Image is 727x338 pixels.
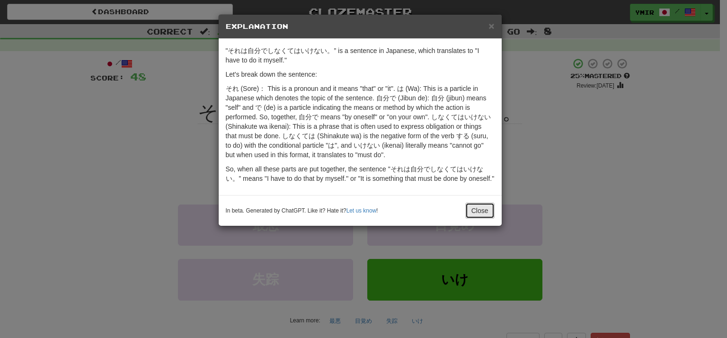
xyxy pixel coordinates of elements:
[488,20,494,31] span: ×
[346,207,376,214] a: Let us know
[226,164,495,183] p: So, when all these parts are put together, the sentence "それは自分でしなくてはいけない。” means "I have to do th...
[488,21,494,31] button: Close
[226,22,495,31] h5: Explanation
[226,207,378,215] small: In beta. Generated by ChatGPT. Like it? Hate it? !
[465,203,495,219] button: Close
[226,70,495,79] p: Let's break down the sentence:
[226,84,495,160] p: それ (Sore)： This is a pronoun and it means "that" or "it". は (Wa): This is a particle in Japanese ...
[226,46,495,65] p: "それは自分でしなくてはいけない。” is a sentence in Japanese, which translates to "I have to do it myself."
